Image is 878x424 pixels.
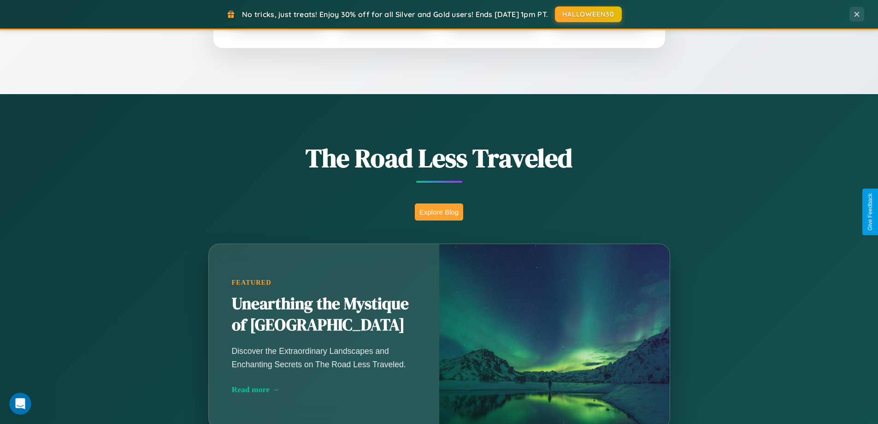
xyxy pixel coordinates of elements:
iframe: Intercom live chat [9,393,31,415]
button: HALLOWEEN30 [555,6,622,22]
button: Explore Blog [415,203,463,221]
div: Read more → [232,385,416,394]
h2: Unearthing the Mystique of [GEOGRAPHIC_DATA] [232,293,416,336]
div: Featured [232,279,416,287]
span: No tricks, just treats! Enjoy 30% off for all Silver and Gold users! Ends [DATE] 1pm PT. [242,10,548,19]
p: Discover the Extraordinary Landscapes and Enchanting Secrets on The Road Less Traveled. [232,345,416,370]
div: Give Feedback [867,193,873,231]
h1: The Road Less Traveled [163,140,716,176]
